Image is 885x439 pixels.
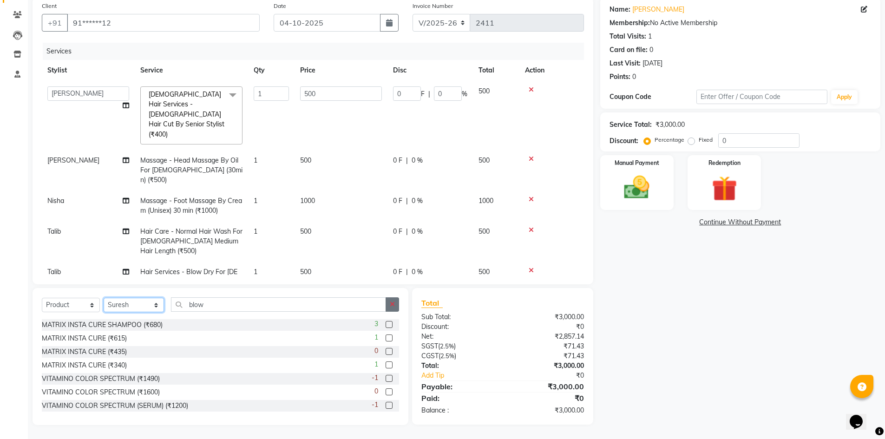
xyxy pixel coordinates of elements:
div: Sub Total: [414,312,503,322]
span: 1 [254,268,257,276]
div: Services [43,43,591,60]
th: Qty [248,60,295,81]
div: Membership: [610,18,650,28]
span: 0 % [412,196,423,206]
span: SGST [421,342,438,350]
span: -1 [372,373,378,383]
span: Talib [47,268,61,276]
span: -1 [372,400,378,410]
button: Apply [831,90,858,104]
span: 0 F [393,156,402,165]
span: 1 [254,197,257,205]
div: Card on file: [610,45,648,55]
span: [DEMOGRAPHIC_DATA] Hair Services - [DEMOGRAPHIC_DATA] Hair Cut By Senior Stylist (₹400) [149,90,224,138]
span: 0 [374,387,378,396]
div: Payable: [414,381,503,392]
label: Percentage [655,136,684,144]
span: Hair Services - Blow Dry For [DEMOGRAPHIC_DATA] Medium Hair Length (₹500) [140,268,243,295]
th: Action [519,60,584,81]
span: 500 [479,87,490,95]
div: Discount: [610,136,638,146]
div: [DATE] [642,59,662,68]
span: 3 [374,319,378,329]
div: ₹0 [503,393,591,404]
div: VITAMINO COLOR SPECTRUM (₹1490) [42,374,160,384]
th: Disc [387,60,473,81]
div: No Active Membership [610,18,871,28]
div: VITAMINO COLOR SPECTRUM (SERUM) (₹1200) [42,401,188,411]
span: 500 [479,268,490,276]
span: [PERSON_NAME] [47,156,99,164]
div: ₹3,000.00 [503,381,591,392]
div: ₹3,000.00 [503,361,591,371]
span: CGST [421,352,439,360]
div: Last Visit: [610,59,641,68]
div: Paid: [414,393,503,404]
div: 1 [648,32,652,41]
span: Hair Care - Normal Hair Wash For [DEMOGRAPHIC_DATA] Medium Hair Length (₹500) [140,227,243,255]
div: ₹71.43 [503,341,591,351]
div: ₹2,857.14 [503,332,591,341]
span: 500 [479,156,490,164]
a: x [168,130,172,138]
span: 0 [374,346,378,356]
div: MATRIX INSTA CURE (₹435) [42,347,127,357]
div: ₹71.43 [503,351,591,361]
span: 1000 [479,197,493,205]
div: Balance : [414,406,503,415]
span: | [406,156,408,165]
div: Total Visits: [610,32,646,41]
span: 0 % [412,227,423,236]
button: +91 [42,14,68,32]
th: Service [135,60,248,81]
div: MATRIX INSTA CURE SHAMPOO (₹680) [42,320,163,330]
div: VITAMINO COLOR SPECTRUM (₹1600) [42,387,160,397]
div: Discount: [414,322,503,332]
span: 0 % [412,267,423,277]
label: Fixed [699,136,713,144]
label: Date [274,2,286,10]
label: Manual Payment [615,159,659,167]
a: Continue Without Payment [602,217,878,227]
span: Nisha [47,197,64,205]
span: | [428,89,430,99]
div: Service Total: [610,120,652,130]
div: ( ) [414,341,503,351]
span: | [406,196,408,206]
label: Client [42,2,57,10]
img: _gift.svg [704,173,745,204]
div: Points: [610,72,630,82]
span: 1 [374,360,378,369]
div: MATRIX INSTA CURE (₹615) [42,334,127,343]
th: Price [295,60,387,81]
div: 0 [632,72,636,82]
div: ( ) [414,351,503,361]
span: 1 [254,227,257,236]
span: 2.5% [440,342,454,350]
span: F [421,89,425,99]
div: ₹3,000.00 [503,312,591,322]
div: ₹3,000.00 [656,120,685,130]
span: % [462,89,467,99]
div: ₹0 [518,371,591,380]
img: _cash.svg [616,173,657,202]
span: 1 [254,156,257,164]
label: Invoice Number [413,2,453,10]
th: Stylist [42,60,135,81]
span: 1000 [300,197,315,205]
div: Total: [414,361,503,371]
span: Total [421,298,443,308]
th: Total [473,60,519,81]
a: [PERSON_NAME] [632,5,684,14]
span: 0 F [393,196,402,206]
iframe: chat widget [846,402,876,430]
div: ₹0 [503,322,591,332]
div: Coupon Code [610,92,697,102]
span: 0 F [393,267,402,277]
span: 500 [300,227,311,236]
span: 500 [479,227,490,236]
a: Add Tip [414,371,517,380]
div: 0 [649,45,653,55]
span: | [406,227,408,236]
div: Net: [414,332,503,341]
